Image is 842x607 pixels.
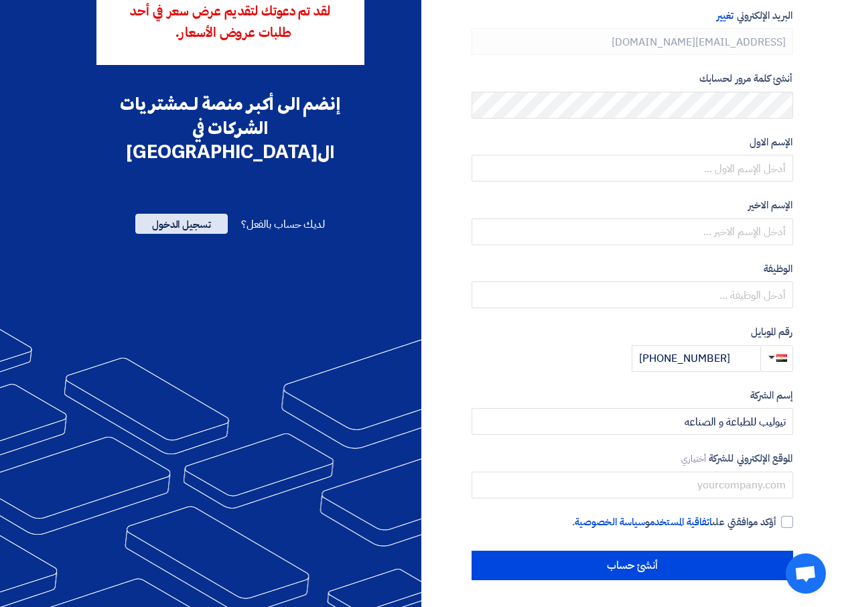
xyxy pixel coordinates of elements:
[472,71,793,86] label: أنشئ كلمة مرور لحسابك
[472,28,793,55] input: أدخل بريد العمل الإلكتروني الخاص بك ...
[681,452,707,465] span: أختياري
[96,92,364,164] div: إنضم الى أكبر منصة لـمشتريات الشركات في ال[GEOGRAPHIC_DATA]
[472,8,793,23] label: البريد الإلكتروني
[572,515,776,530] span: أؤكد موافقتي على و .
[575,515,645,529] a: سياسة الخصوصية
[472,324,793,340] label: رقم الموبايل
[135,214,228,234] span: تسجيل الدخول
[472,451,793,466] label: الموقع الإلكتروني للشركة
[130,5,330,40] span: لقد تم دعوتك لتقديم عرض سعر في أحد طلبات عروض الأسعار.
[472,155,793,182] input: أدخل الإسم الاول ...
[472,388,793,403] label: إسم الشركة
[717,8,733,23] span: تغيير
[135,216,228,232] a: تسجيل الدخول
[241,216,325,232] span: لديك حساب بالفعل؟
[632,345,760,372] input: أدخل رقم الموبايل ...
[472,408,793,435] input: أدخل إسم الشركة ...
[472,281,793,308] input: أدخل الوظيفة ...
[472,261,793,277] label: الوظيفة
[786,553,826,594] div: Open chat
[472,472,793,498] input: yourcompany.com
[472,218,793,245] input: أدخل الإسم الاخير ...
[472,551,793,580] input: أنشئ حساب
[472,135,793,150] label: الإسم الاول
[650,515,712,529] a: اتفاقية المستخدم
[472,198,793,213] label: الإسم الاخير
